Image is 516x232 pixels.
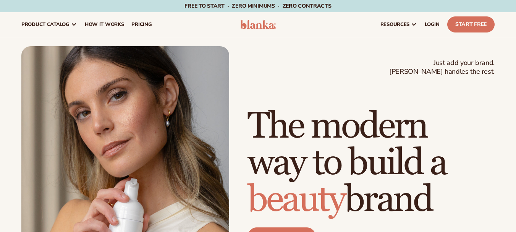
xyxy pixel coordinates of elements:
span: Just add your brand. [PERSON_NAME] handles the rest. [389,58,495,76]
span: product catalog [21,21,70,28]
span: pricing [131,21,152,28]
h1: The modern way to build a brand [247,108,495,218]
span: LOGIN [425,21,440,28]
img: logo [240,20,276,29]
span: Free to start · ZERO minimums · ZERO contracts [184,2,331,10]
a: resources [377,12,421,37]
a: product catalog [18,12,81,37]
span: beauty [247,177,345,222]
span: resources [380,21,409,28]
a: LOGIN [421,12,443,37]
a: Start Free [447,16,495,32]
a: How It Works [81,12,128,37]
span: How It Works [85,21,124,28]
a: pricing [128,12,155,37]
